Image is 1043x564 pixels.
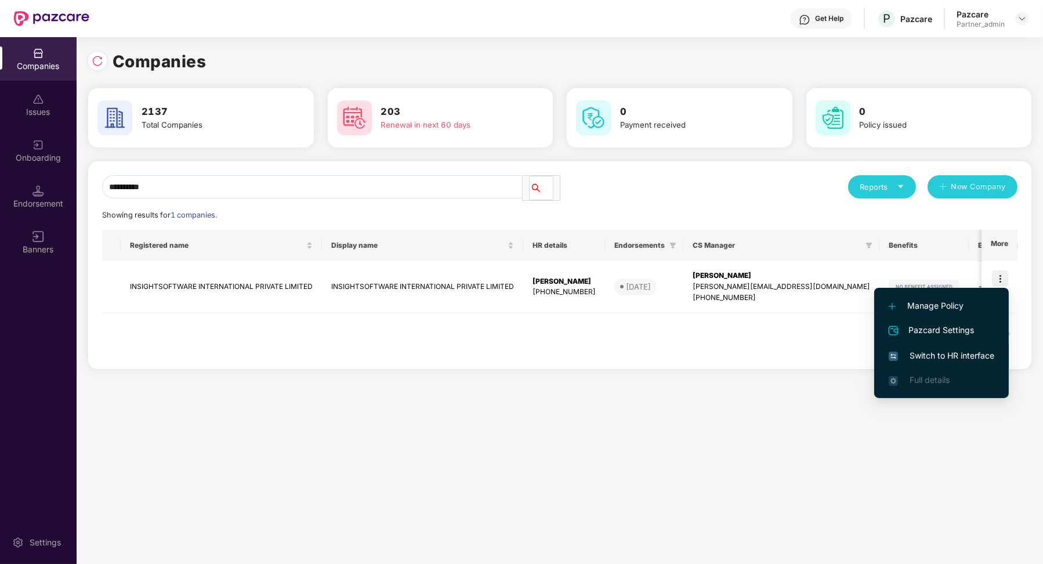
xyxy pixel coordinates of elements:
[900,13,932,24] div: Pazcare
[32,139,44,151] img: svg+xml;base64,PHN2ZyB3aWR0aD0iMjAiIGhlaWdodD0iMjAiIHZpZXdCb3g9IjAgMCAyMCAyMCIgZmlsbD0ibm9uZSIgeG...
[889,299,994,312] span: Manage Policy
[939,183,947,192] span: plus
[886,324,900,338] img: svg+xml;base64,PHN2ZyB4bWxucz0iaHR0cDovL3d3dy53My5vcmcvMjAwMC9zdmciIHdpZHRoPSIyNCIgaGVpZ2h0PSIyNC...
[693,270,870,281] div: [PERSON_NAME]
[523,230,605,261] th: HR details
[32,93,44,105] img: svg+xml;base64,PHN2ZyBpZD0iSXNzdWVzX2Rpc2FibGVkIiB4bWxucz0iaHR0cDovL3d3dy53My5vcmcvMjAwMC9zdmciIH...
[322,261,523,313] td: INSIGHTSOFTWARE INTERNATIONAL PRIVATE LIMITED
[897,183,904,190] span: caret-down
[337,100,372,135] img: svg+xml;base64,PHN2ZyB4bWxucz0iaHR0cDovL3d3dy53My5vcmcvMjAwMC9zdmciIHdpZHRoPSI2MCIgaGVpZ2h0PSI2MC...
[889,303,896,310] img: svg+xml;base64,PHN2ZyB4bWxucz0iaHR0cDovL3d3dy53My5vcmcvMjAwMC9zdmciIHdpZHRoPSIxMi4yMDEiIGhlaWdodD...
[799,14,810,26] img: svg+xml;base64,PHN2ZyBpZD0iSGVscC0zMngzMiIgeG1sbnM9Imh0dHA6Ly93d3cudzMub3JnLzIwMDAvc3ZnIiB3aWR0aD...
[102,211,217,219] span: Showing results for
[97,100,132,135] img: svg+xml;base64,PHN2ZyB4bWxucz0iaHR0cDovL3d3dy53My5vcmcvMjAwMC9zdmciIHdpZHRoPSI2MCIgaGVpZ2h0PSI2MC...
[32,231,44,243] img: svg+xml;base64,PHN2ZyB3aWR0aD0iMTYiIGhlaWdodD0iMTYiIHZpZXdCb3g9IjAgMCAxNiAxNiIgZmlsbD0ibm9uZSIgeG...
[910,375,950,385] span: Full details
[816,100,850,135] img: svg+xml;base64,PHN2ZyB4bWxucz0iaHR0cDovL3d3dy53My5vcmcvMjAwMC9zdmciIHdpZHRoPSI2MCIgaGVpZ2h0PSI2MC...
[693,241,861,250] span: CS Manager
[889,349,994,362] span: Switch to HR interface
[12,537,24,548] img: svg+xml;base64,PHN2ZyBpZD0iU2V0dGluZy0yMHgyMCIgeG1sbnM9Imh0dHA6Ly93d3cudzMub3JnLzIwMDAvc3ZnIiB3aW...
[860,104,994,120] h3: 0
[171,211,217,219] span: 1 companies.
[130,241,304,250] span: Registered name
[620,104,755,120] h3: 0
[928,175,1017,198] button: plusNew Company
[530,183,553,193] span: search
[533,287,596,298] div: [PHONE_NUMBER]
[957,9,1005,20] div: Pazcare
[863,238,875,252] span: filter
[889,324,994,338] span: Pazcard Settings
[951,181,1006,193] span: New Company
[14,11,89,26] img: New Pazcare Logo
[92,55,103,67] img: svg+xml;base64,PHN2ZyBpZD0iUmVsb2FkLTMyeDMyIiB4bWxucz0iaHR0cDovL3d3dy53My5vcmcvMjAwMC9zdmciIHdpZH...
[883,12,890,26] span: P
[693,292,870,303] div: [PHONE_NUMBER]
[142,104,276,120] h3: 2137
[815,14,843,23] div: Get Help
[860,181,904,193] div: Reports
[381,119,516,131] div: Renewal in next 60 days
[142,119,276,131] div: Total Companies
[860,119,994,131] div: Policy issued
[626,281,651,292] div: [DATE]
[26,537,64,548] div: Settings
[331,241,505,250] span: Display name
[529,176,553,200] button: search
[693,281,870,292] div: [PERSON_NAME][EMAIL_ADDRESS][DOMAIN_NAME]
[113,49,207,74] h1: Companies
[669,242,676,249] span: filter
[381,104,516,120] h3: 203
[957,20,1005,29] div: Partner_admin
[1017,14,1027,23] img: svg+xml;base64,PHN2ZyBpZD0iRHJvcGRvd24tMzJ4MzIiIHhtbG5zPSJodHRwOi8vd3d3LnczLm9yZy8yMDAwL3N2ZyIgd2...
[576,100,611,135] img: svg+xml;base64,PHN2ZyB4bWxucz0iaHR0cDovL3d3dy53My5vcmcvMjAwMC9zdmciIHdpZHRoPSI2MCIgaGVpZ2h0PSI2MC...
[32,48,44,59] img: svg+xml;base64,PHN2ZyBpZD0iQ29tcGFuaWVzIiB4bWxucz0iaHR0cDovL3d3dy53My5vcmcvMjAwMC9zdmciIHdpZHRoPS...
[121,230,322,261] th: Registered name
[322,230,523,261] th: Display name
[533,276,596,287] div: [PERSON_NAME]
[889,376,898,385] img: svg+xml;base64,PHN2ZyB4bWxucz0iaHR0cDovL3d3dy53My5vcmcvMjAwMC9zdmciIHdpZHRoPSIxNi4zNjMiIGhlaWdodD...
[992,270,1008,287] img: icon
[121,261,322,313] td: INSIGHTSOFTWARE INTERNATIONAL PRIVATE LIMITED
[614,241,665,250] span: Endorsements
[32,185,44,197] img: svg+xml;base64,PHN2ZyB3aWR0aD0iMTQuNSIgaGVpZ2h0PSIxNC41IiB2aWV3Qm94PSIwIDAgMTYgMTYiIGZpbGw9Im5vbm...
[982,230,1017,261] th: More
[865,242,872,249] span: filter
[879,230,969,261] th: Benefits
[620,119,755,131] div: Payment received
[889,352,898,361] img: svg+xml;base64,PHN2ZyB4bWxucz0iaHR0cDovL3d3dy53My5vcmcvMjAwMC9zdmciIHdpZHRoPSIxNiIgaGVpZ2h0PSIxNi...
[667,238,679,252] span: filter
